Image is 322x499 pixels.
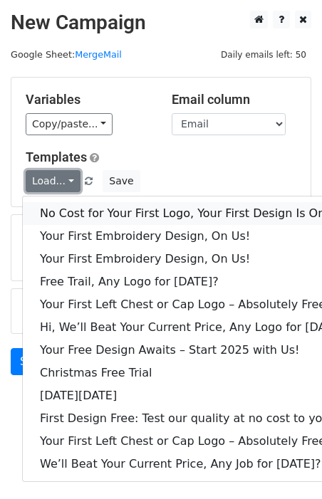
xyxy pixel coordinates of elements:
[103,170,140,192] button: Save
[11,49,122,60] small: Google Sheet:
[11,11,311,35] h2: New Campaign
[172,92,296,107] h5: Email column
[26,170,80,192] a: Load...
[216,49,311,60] a: Daily emails left: 50
[26,92,150,107] h5: Variables
[216,47,311,63] span: Daily emails left: 50
[26,149,87,164] a: Templates
[75,49,122,60] a: MergeMail
[26,113,113,135] a: Copy/paste...
[11,348,58,375] a: Send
